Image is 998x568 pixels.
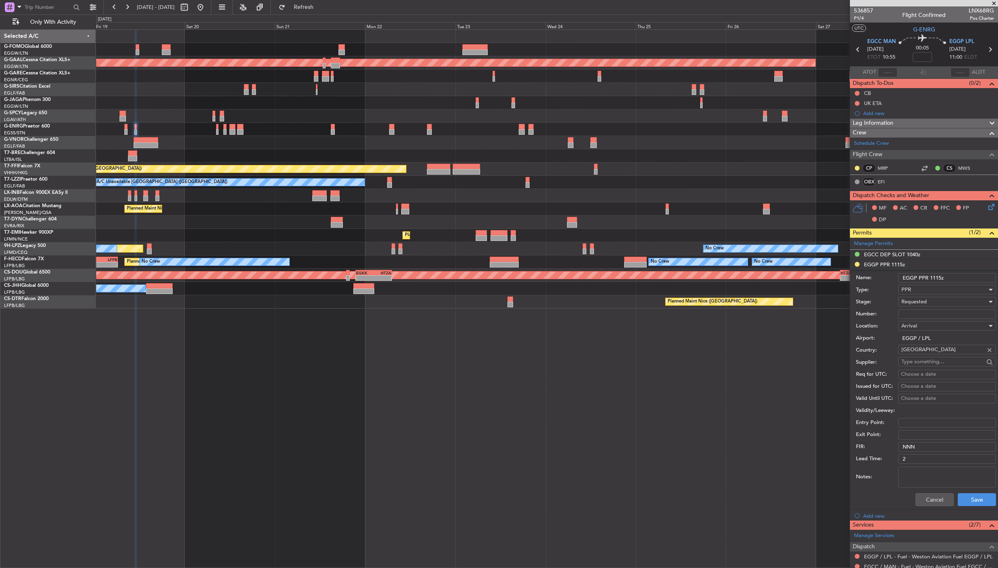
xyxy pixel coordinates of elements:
[853,521,874,530] span: Services
[4,196,28,202] a: EDLW/DTM
[4,164,40,169] a: T7-FFIFalcon 7X
[4,124,50,129] a: G-ENRGPraetor 600
[900,204,907,212] span: AC
[864,90,871,97] div: CB
[879,216,886,224] span: DP
[185,22,275,29] div: Sat 20
[856,419,898,427] label: Entry Point:
[636,22,726,29] div: Thu 25
[964,54,977,62] span: ELDT
[4,71,70,76] a: G-GARECessna Citation XLS+
[373,270,391,275] div: HTZA
[4,170,28,176] a: VHHH/HKG
[4,44,25,49] span: G-FOMO
[4,243,46,248] a: 9H-LPZLegacy 500
[668,296,757,308] div: Planned Maint Nice ([GEOGRAPHIC_DATA])
[856,274,898,282] label: Name:
[4,210,52,216] a: [PERSON_NAME]/QSA
[856,455,898,463] label: Lead Time:
[901,298,927,305] span: Requested
[705,243,724,255] div: No Crew
[901,356,984,368] input: Type something...
[854,532,894,540] a: Manage Services
[883,54,895,62] span: 10:55
[98,16,111,23] div: [DATE]
[916,493,954,506] button: Cancel
[97,176,227,188] div: A/C Unavailable [GEOGRAPHIC_DATA] ([GEOGRAPHIC_DATA])
[969,521,981,529] span: (2/7)
[287,4,321,10] span: Refresh
[4,257,44,261] a: F-HECDFalcon 7X
[969,79,981,87] span: (0/2)
[901,395,993,403] div: Choose a date
[853,128,866,138] span: Crew
[920,204,927,212] span: CR
[4,230,20,235] span: T7-EMI
[879,204,887,212] span: MF
[853,542,875,552] span: Dispatch
[726,22,816,29] div: Fri 26
[275,1,323,14] button: Refresh
[878,178,896,185] a: EFI
[142,256,160,268] div: No Crew
[902,11,946,19] div: Flight Confirmed
[4,230,53,235] a: T7-EMIHawker 900XP
[864,251,920,258] div: EGCC DEP SLOT 1040z
[4,249,27,255] a: LFMD/CEQ
[958,493,996,506] button: Save
[913,25,935,34] span: G-ENRG
[856,383,898,391] label: Issued for UTC:
[356,270,373,275] div: EGKK
[4,276,25,282] a: LFPB/LBG
[972,68,985,76] span: ALDT
[916,44,929,52] span: 00:05
[4,204,23,208] span: LX-AOA
[867,54,880,62] span: ETOT
[949,45,966,54] span: [DATE]
[901,370,993,379] div: Choose a date
[4,177,47,182] a: T7-LZZIPraetor 600
[4,137,58,142] a: G-VNORChallenger 650
[4,111,47,115] a: G-SPCYLegacy 650
[949,54,962,62] span: 11:00
[898,442,996,452] input: NNN
[4,44,52,49] a: G-FOMOGlobal 6000
[853,191,929,200] span: Dispatch Checks and Weather
[4,190,20,195] span: LX-INB
[275,22,365,29] div: Sun 21
[4,84,19,89] span: G-SIRS
[856,370,898,379] label: Req for UTC:
[4,303,25,309] a: LFPB/LBG
[854,15,873,22] span: P1/4
[4,58,70,62] a: G-GAALCessna Citation XLS+
[4,130,25,136] a: EGSS/STN
[854,240,893,248] a: Manage Permits
[4,50,28,56] a: EGGW/LTN
[854,140,889,148] a: Schedule Crew
[4,270,50,275] a: CS-DOUGlobal 6500
[856,407,898,415] label: Validity/Leeway:
[4,283,21,288] span: CS-JHH
[546,22,636,29] div: Wed 24
[4,217,22,222] span: T7-DYN
[863,110,994,117] div: Add new
[901,344,984,356] input: Type something...
[456,22,546,29] div: Tue 23
[856,346,898,354] label: Country:
[4,283,49,288] a: CS-JHHGlobal 6000
[651,256,669,268] div: No Crew
[373,276,391,280] div: -
[4,296,21,301] span: CS-DTR
[4,223,24,229] a: EVRA/RIX
[856,310,898,318] label: Number:
[100,257,118,262] div: LFPB
[901,322,917,329] span: Arrival
[856,395,898,403] label: Valid Until UTC:
[853,79,893,88] span: Dispatch To-Dos
[856,334,898,342] label: Airport:
[878,68,897,77] input: --:--
[863,68,876,76] span: ATOT
[867,45,884,54] span: [DATE]
[901,383,993,391] div: Choose a date
[4,150,21,155] span: T7-BRE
